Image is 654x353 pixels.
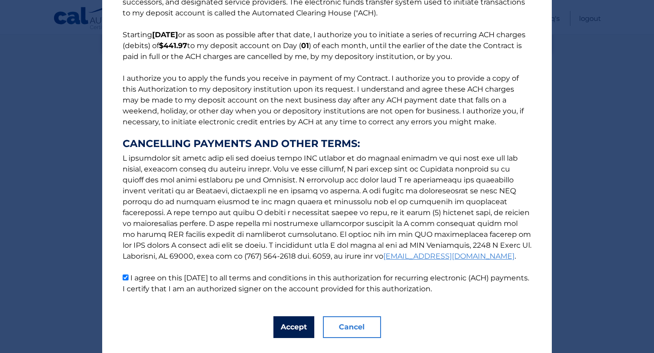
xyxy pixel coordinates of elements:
[152,30,178,39] b: [DATE]
[123,138,531,149] strong: CANCELLING PAYMENTS AND OTHER TERMS:
[159,41,187,50] b: $441.97
[123,274,529,293] label: I agree on this [DATE] to all terms and conditions in this authorization for recurring electronic...
[301,41,309,50] b: 01
[273,316,314,338] button: Accept
[383,252,515,260] a: [EMAIL_ADDRESS][DOMAIN_NAME]
[323,316,381,338] button: Cancel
